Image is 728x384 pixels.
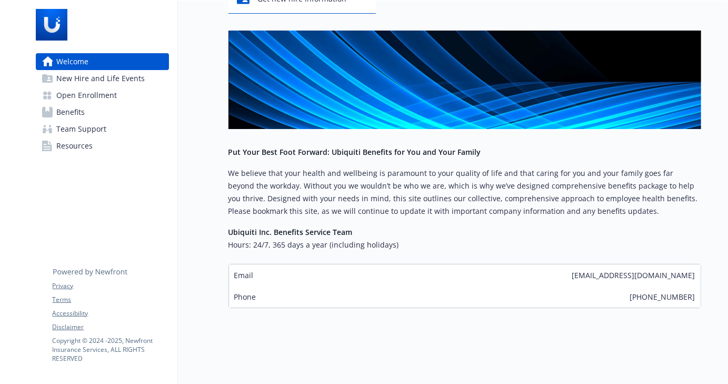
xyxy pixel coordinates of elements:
a: Resources [36,137,169,154]
span: Open Enrollment [57,87,117,104]
a: Welcome [36,53,169,70]
span: [PHONE_NUMBER] [630,291,695,302]
span: Welcome [57,53,89,70]
span: New Hire and Life Events [57,70,145,87]
a: Terms [53,295,168,304]
span: Email [234,270,254,281]
h6: Hours: 24/7, 365 days a year (including holidays)​ [228,239,701,251]
a: Privacy [53,281,168,291]
p: We believe that your health and wellbeing is paramount to your quality of life and that caring fo... [228,167,701,218]
a: Benefits [36,104,169,121]
span: Resources [57,137,93,154]
a: Open Enrollment [36,87,169,104]
strong: Ubiquiti Inc. Benefits Service Team [228,227,353,237]
span: Benefits [57,104,85,121]
a: Disclaimer [53,322,168,332]
span: [EMAIL_ADDRESS][DOMAIN_NAME] [572,270,695,281]
p: Copyright © 2024 - 2025 , Newfront Insurance Services, ALL RIGHTS RESERVED [53,336,168,363]
a: Team Support [36,121,169,137]
img: overview page banner [228,31,701,129]
strong: Put Your Best Foot Forward: Ubiquiti Benefits for You and Your Family [228,147,481,157]
span: Team Support [57,121,107,137]
a: Accessibility [53,309,168,318]
span: Phone [234,291,256,302]
a: New Hire and Life Events [36,70,169,87]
